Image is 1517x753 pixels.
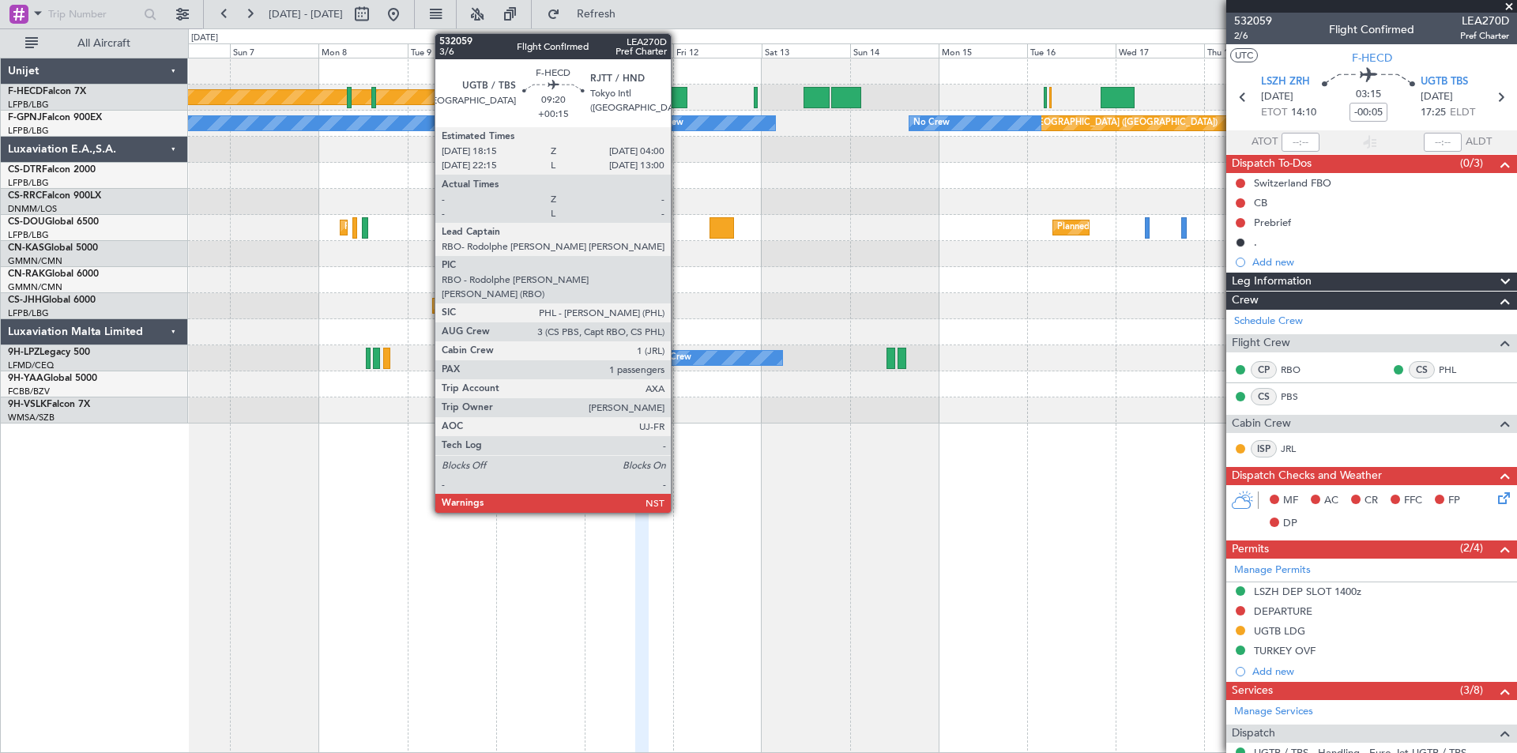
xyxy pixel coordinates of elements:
[8,255,62,267] a: GMMN/CMN
[1027,43,1116,58] div: Tue 16
[1254,624,1305,638] div: UGTB LDG
[8,348,90,357] a: 9H-LPZLegacy 500
[1251,388,1277,405] div: CS
[318,43,407,58] div: Mon 8
[1254,176,1331,190] div: Switzerland FBO
[1234,704,1313,720] a: Manage Services
[1230,48,1258,62] button: UTC
[8,217,45,227] span: CS-DOU
[1254,216,1291,229] div: Prebrief
[1254,585,1361,598] div: LSZH DEP SLOT 1400z
[8,400,47,409] span: 9H-VSLK
[1254,196,1267,209] div: CB
[1251,440,1277,457] div: ISP
[1409,361,1435,378] div: CS
[8,374,97,383] a: 9H-YAAGlobal 5000
[1421,74,1468,90] span: UGTB TBS
[1234,29,1272,43] span: 2/6
[1254,644,1316,657] div: TURKEY OVF
[8,191,42,201] span: CS-RRC
[1281,363,1316,377] a: RBO
[8,400,90,409] a: 9H-VSLKFalcon 7X
[48,2,139,26] input: Trip Number
[8,229,49,241] a: LFPB/LBG
[1460,540,1483,556] span: (2/4)
[8,99,49,111] a: LFPB/LBG
[1234,314,1303,329] a: Schedule Crew
[1283,493,1298,509] span: MF
[1282,133,1319,152] input: --:--
[1232,273,1312,291] span: Leg Information
[1291,105,1316,121] span: 14:10
[913,111,950,135] div: No Crew
[1232,725,1275,743] span: Dispatch
[563,9,630,20] span: Refresh
[850,43,939,58] div: Sun 14
[8,374,43,383] span: 9H-YAA
[1466,134,1492,150] span: ALDT
[8,87,43,96] span: F-HECD
[1450,105,1475,121] span: ELDT
[1252,134,1278,150] span: ATOT
[191,32,218,45] div: [DATE]
[1448,493,1460,509] span: FP
[1439,363,1474,377] a: PHL
[1057,216,1306,239] div: Planned Maint [GEOGRAPHIC_DATA] ([GEOGRAPHIC_DATA])
[1234,13,1272,29] span: 532059
[408,43,496,58] div: Tue 9
[8,296,42,305] span: CS-JHH
[8,360,54,371] a: LFMD/CEQ
[673,43,762,58] div: Fri 12
[8,165,96,175] a: CS-DTRFalcon 2000
[1324,493,1338,509] span: AC
[344,216,593,239] div: Planned Maint [GEOGRAPHIC_DATA] ([GEOGRAPHIC_DATA])
[655,346,691,370] div: No Crew
[1460,29,1509,43] span: Pref Charter
[8,243,98,253] a: CN-KASGlobal 5000
[1421,89,1453,105] span: [DATE]
[762,43,850,58] div: Sat 13
[1329,21,1414,38] div: Flight Confirmed
[8,165,42,175] span: CS-DTR
[1460,13,1509,29] span: LEA270D
[1283,516,1297,532] span: DP
[1281,442,1316,456] a: JRL
[1232,415,1291,433] span: Cabin Crew
[8,307,49,319] a: LFPB/LBG
[8,87,86,96] a: F-HECDFalcon 7X
[8,177,49,189] a: LFPB/LBG
[437,294,686,318] div: Planned Maint [GEOGRAPHIC_DATA] ([GEOGRAPHIC_DATA])
[8,243,44,253] span: CN-KAS
[1251,361,1277,378] div: CP
[1281,390,1316,404] a: PBS
[1254,604,1312,618] div: DEPARTURE
[1261,105,1287,121] span: ETOT
[1204,43,1293,58] div: Thu 18
[1252,255,1509,269] div: Add new
[1460,682,1483,698] span: (3/8)
[1356,87,1381,103] span: 03:15
[1365,493,1378,509] span: CR
[585,43,673,58] div: Thu 11
[8,281,62,293] a: GMMN/CMN
[1116,43,1204,58] div: Wed 17
[8,269,45,279] span: CN-RAK
[8,269,99,279] a: CN-RAKGlobal 6000
[8,191,101,201] a: CS-RRCFalcon 900LX
[1252,665,1509,678] div: Add new
[1404,493,1422,509] span: FFC
[1232,155,1312,173] span: Dispatch To-Dos
[647,111,683,135] div: No Crew
[1232,292,1259,310] span: Crew
[969,111,1218,135] div: Planned Maint [GEOGRAPHIC_DATA] ([GEOGRAPHIC_DATA])
[1261,89,1293,105] span: [DATE]
[1254,235,1257,249] div: .
[8,125,49,137] a: LFPB/LBG
[1234,563,1311,578] a: Manage Permits
[8,113,102,122] a: F-GPNJFalcon 900EX
[230,43,318,58] div: Sun 7
[8,113,42,122] span: F-GPNJ
[8,296,96,305] a: CS-JHHGlobal 6000
[1232,682,1273,700] span: Services
[8,203,57,215] a: DNMM/LOS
